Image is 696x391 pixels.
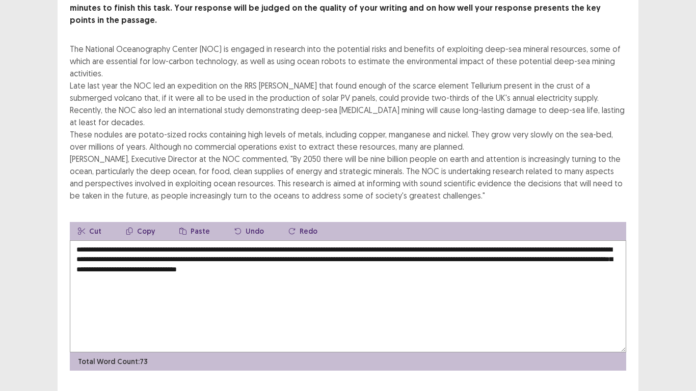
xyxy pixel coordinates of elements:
[118,222,163,240] button: Copy
[70,222,110,240] button: Cut
[70,43,626,202] div: The National Oceanography Center (NOC) is engaged in research into the potential risks and benefi...
[226,222,272,240] button: Undo
[280,222,326,240] button: Redo
[171,222,218,240] button: Paste
[78,356,148,367] p: Total Word Count: 73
